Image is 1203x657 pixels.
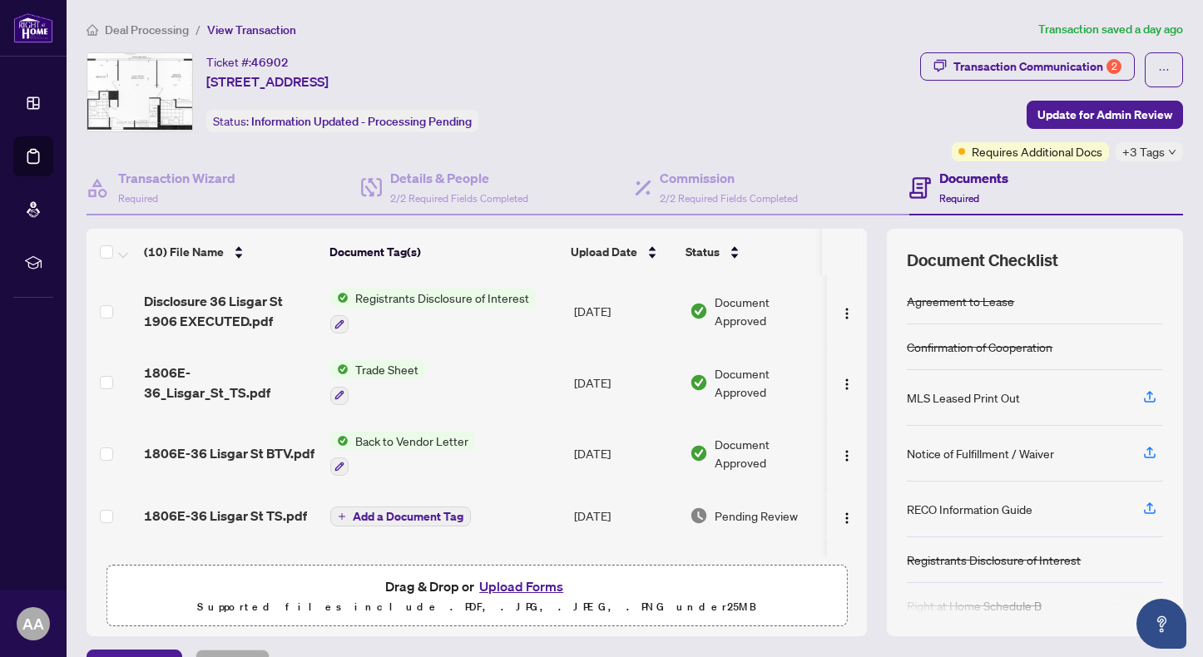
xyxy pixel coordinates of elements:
[690,444,708,462] img: Document Status
[330,432,349,450] img: Status Icon
[137,229,323,275] th: (10) File Name
[567,347,682,418] td: [DATE]
[330,289,349,307] img: Status Icon
[690,506,708,525] img: Document Status
[144,443,314,463] span: 1806E-36 Lisgar St BTV.pdf
[105,22,189,37] span: Deal Processing
[206,110,478,132] div: Status:
[474,575,568,597] button: Upload Forms
[715,506,798,525] span: Pending Review
[907,338,1052,356] div: Confirmation of Cooperation
[660,168,798,188] h4: Commission
[330,360,425,405] button: Status IconTrade Sheet
[834,369,860,396] button: Logo
[679,229,822,275] th: Status
[1122,142,1165,161] span: +3 Tags
[323,229,564,275] th: Document Tag(s)
[117,597,836,617] p: Supported files include .PDF, .JPG, .JPEG, .PNG under 25 MB
[87,24,98,36] span: home
[1037,101,1172,128] span: Update for Admin Review
[206,52,289,72] div: Ticket #:
[660,192,798,205] span: 2/2 Required Fields Completed
[107,566,846,627] span: Drag & Drop orUpload FormsSupported files include .PDF, .JPG, .JPEG, .PNG under25MB
[939,192,979,205] span: Required
[840,307,854,320] img: Logo
[907,292,1014,310] div: Agreement to Lease
[1038,20,1183,39] article: Transaction saved a day ago
[251,114,472,129] span: Information Updated - Processing Pending
[22,612,44,635] span: AA
[571,243,637,261] span: Upload Date
[390,192,528,205] span: 2/2 Required Fields Completed
[1027,101,1183,129] button: Update for Admin Review
[196,20,200,39] li: /
[338,512,346,521] span: plus
[353,511,463,522] span: Add a Document Tag
[330,506,471,526] button: Add a Document Tag
[840,378,854,391] img: Logo
[939,168,1008,188] h4: Documents
[686,243,720,261] span: Status
[690,302,708,320] img: Document Status
[144,243,224,261] span: (10) File Name
[207,22,296,37] span: View Transaction
[907,249,1058,272] span: Document Checklist
[715,293,820,329] span: Document Approved
[1136,599,1186,649] button: Open asap
[972,142,1102,161] span: Requires Additional Docs
[1106,59,1121,74] div: 2
[349,360,425,378] span: Trade Sheet
[567,542,682,605] td: [DATE]
[251,55,289,70] span: 46902
[907,444,1054,462] div: Notice of Fulfillment / Waiver
[690,373,708,392] img: Document Status
[907,551,1081,569] div: Registrants Disclosure of Interest
[144,363,317,403] span: 1806E-36_Lisgar_St_TS.pdf
[834,502,860,529] button: Logo
[349,432,475,450] span: Back to Vendor Letter
[144,291,317,331] span: Disclosure 36 Lisgar St 1906 EXECUTED.pdf
[840,511,854,525] img: Logo
[920,52,1135,81] button: Transaction Communication2
[715,556,820,592] span: Document Approved
[330,360,349,378] img: Status Icon
[907,388,1020,407] div: MLS Leased Print Out
[834,298,860,324] button: Logo
[330,289,536,333] button: Status IconRegistrants Disclosure of Interest
[567,418,682,490] td: [DATE]
[118,168,235,188] h4: Transaction Wizard
[715,435,820,472] span: Document Approved
[349,289,536,307] span: Registrants Disclosure of Interest
[715,364,820,401] span: Document Approved
[206,72,329,91] span: [STREET_ADDRESS]
[1158,64,1170,76] span: ellipsis
[1168,148,1176,156] span: down
[330,505,471,526] button: Add a Document Tag
[385,575,568,597] span: Drag & Drop or
[834,440,860,467] button: Logo
[567,489,682,542] td: [DATE]
[567,275,682,347] td: [DATE]
[953,53,1121,80] div: Transaction Communication
[13,12,53,43] img: logo
[118,192,158,205] span: Required
[330,432,475,477] button: Status IconBack to Vendor Letter
[840,449,854,462] img: Logo
[390,168,528,188] h4: Details & People
[87,53,192,131] img: IMG-C12289704_1.jpg
[907,500,1032,518] div: RECO Information Guide
[564,229,679,275] th: Upload Date
[144,506,307,526] span: 1806E-36 Lisgar St TS.pdf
